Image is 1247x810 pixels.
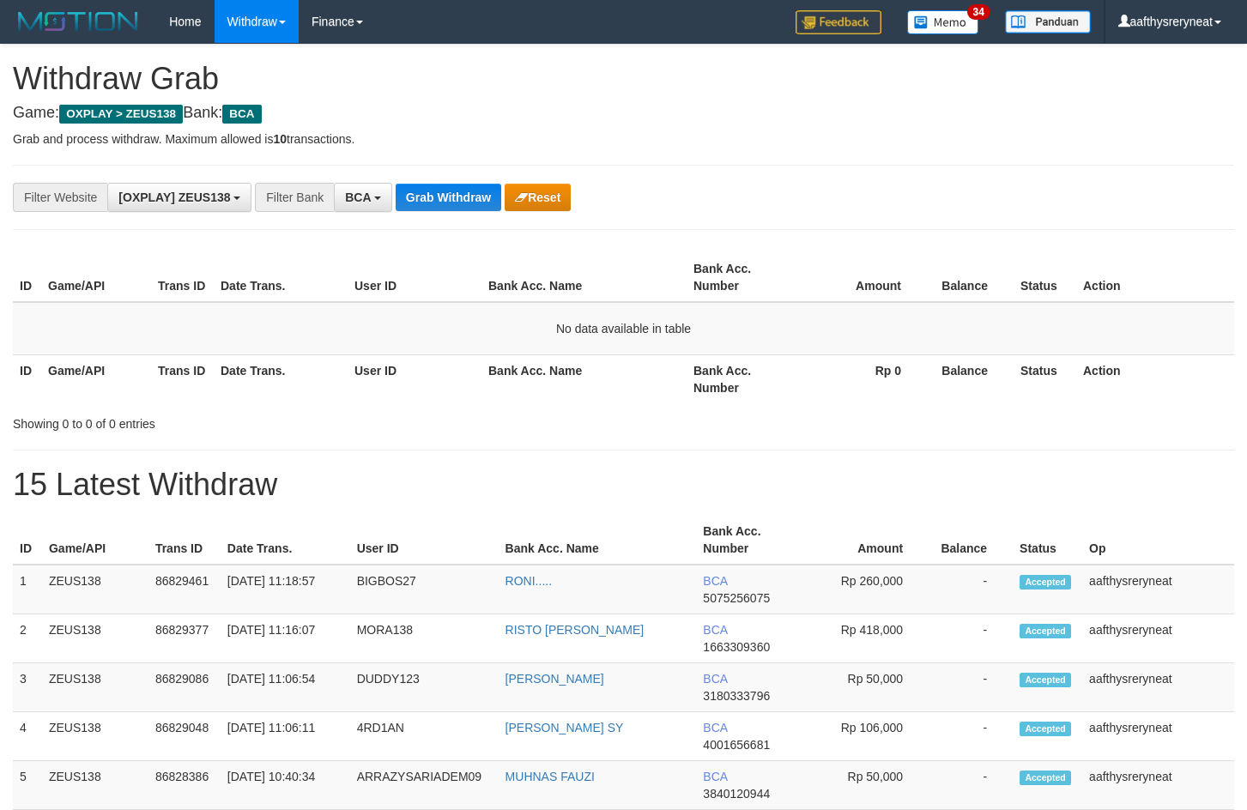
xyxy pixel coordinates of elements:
td: [DATE] 11:06:54 [221,663,350,712]
th: Game/API [41,354,151,403]
th: User ID [350,516,499,565]
button: BCA [334,183,392,212]
th: Action [1076,354,1234,403]
td: 5 [13,761,42,810]
td: aafthysreryneat [1082,761,1234,810]
span: BCA [345,190,371,204]
p: Grab and process withdraw. Maximum allowed is transactions. [13,130,1234,148]
td: [DATE] 11:06:11 [221,712,350,761]
td: - [929,565,1013,614]
td: ZEUS138 [42,712,148,761]
td: Rp 50,000 [802,663,929,712]
td: DUDDY123 [350,663,499,712]
th: Amount [796,253,927,302]
td: 86829461 [148,565,221,614]
td: Rp 260,000 [802,565,929,614]
td: [DATE] 11:18:57 [221,565,350,614]
td: No data available in table [13,302,1234,355]
td: ZEUS138 [42,663,148,712]
img: Button%20Memo.svg [907,10,979,34]
td: Rp 50,000 [802,761,929,810]
a: RISTO [PERSON_NAME] [505,623,645,637]
a: RONI..... [505,574,552,588]
td: 86829377 [148,614,221,663]
th: Status [1014,354,1076,403]
span: BCA [703,770,727,783]
td: aafthysreryneat [1082,614,1234,663]
span: Copy 5075256075 to clipboard [703,591,770,605]
td: ARRAZYSARIADEM09 [350,761,499,810]
th: Bank Acc. Number [696,516,802,565]
td: ZEUS138 [42,761,148,810]
th: Game/API [42,516,148,565]
button: Grab Withdraw [396,184,501,211]
a: MUHNAS FAUZI [505,770,595,783]
th: Trans ID [148,516,221,565]
th: User ID [348,354,481,403]
td: aafthysreryneat [1082,663,1234,712]
td: aafthysreryneat [1082,712,1234,761]
a: [PERSON_NAME] SY [505,721,624,734]
td: [DATE] 10:40:34 [221,761,350,810]
span: Accepted [1020,771,1071,785]
td: aafthysreryneat [1082,565,1234,614]
td: 2 [13,614,42,663]
td: 4 [13,712,42,761]
td: 1 [13,565,42,614]
td: 86829086 [148,663,221,712]
strong: 10 [273,132,287,146]
span: BCA [703,623,727,637]
span: BCA [222,105,261,124]
td: 3 [13,663,42,712]
th: Bank Acc. Name [499,516,697,565]
td: Rp 106,000 [802,712,929,761]
h4: Game: Bank: [13,105,1234,122]
th: Trans ID [151,354,214,403]
td: MORA138 [350,614,499,663]
img: panduan.png [1005,10,1091,33]
th: Balance [927,354,1014,403]
span: [OXPLAY] ZEUS138 [118,190,230,204]
th: Amount [802,516,929,565]
th: ID [13,354,41,403]
th: Bank Acc. Name [481,354,687,403]
span: OXPLAY > ZEUS138 [59,105,183,124]
th: Bank Acc. Number [687,354,796,403]
th: Bank Acc. Name [481,253,687,302]
h1: Withdraw Grab [13,62,1234,96]
span: Copy 3840120944 to clipboard [703,787,770,801]
td: - [929,614,1013,663]
td: Rp 418,000 [802,614,929,663]
a: [PERSON_NAME] [505,672,604,686]
span: Copy 4001656681 to clipboard [703,738,770,752]
th: User ID [348,253,481,302]
div: Showing 0 to 0 of 0 entries [13,408,506,432]
img: Feedback.jpg [796,10,881,34]
span: Accepted [1020,624,1071,638]
span: Copy 3180333796 to clipboard [703,689,770,703]
img: MOTION_logo.png [13,9,143,34]
div: Filter Bank [255,183,334,212]
td: - [929,761,1013,810]
th: Op [1082,516,1234,565]
div: Filter Website [13,183,107,212]
th: Date Trans. [214,354,348,403]
span: BCA [703,721,727,734]
h1: 15 Latest Withdraw [13,468,1234,502]
th: Balance [929,516,1013,565]
th: Status [1014,253,1076,302]
th: Trans ID [151,253,214,302]
th: Balance [927,253,1014,302]
span: Accepted [1020,722,1071,736]
span: BCA [703,574,727,588]
th: Date Trans. [221,516,350,565]
th: Status [1013,516,1082,565]
span: Accepted [1020,575,1071,589]
td: [DATE] 11:16:07 [221,614,350,663]
span: Copy 1663309360 to clipboard [703,640,770,654]
th: Bank Acc. Number [687,253,796,302]
span: BCA [703,672,727,686]
span: Accepted [1020,673,1071,687]
td: ZEUS138 [42,614,148,663]
th: ID [13,516,42,565]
